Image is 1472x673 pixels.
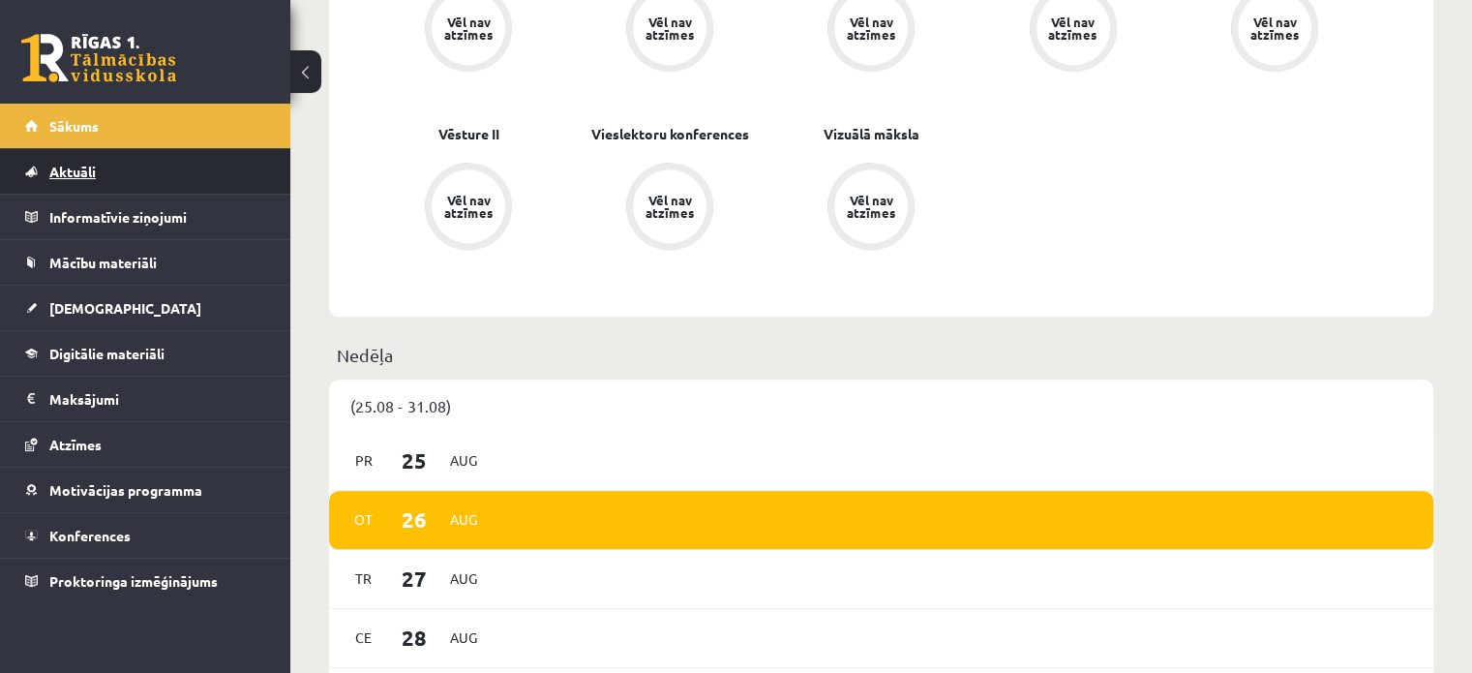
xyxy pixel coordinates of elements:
a: Vieslektoru konferences [591,124,749,144]
a: Informatīvie ziņojumi [25,195,266,239]
a: Vēl nav atzīmes [569,163,770,254]
span: Motivācijas programma [49,481,202,499]
span: 26 [384,504,444,535]
div: (25.08 - 31.08) [329,380,1433,432]
div: Vēl nav atzīmes [643,194,697,219]
a: Mācību materiāli [25,240,266,285]
span: Tr [344,564,384,594]
span: Aug [443,564,484,594]
a: Vēl nav atzīmes [368,163,569,254]
div: Vēl nav atzīmes [844,194,898,219]
a: Vizuālā māksla [824,124,919,144]
a: Proktoringa izmēģinājums [25,559,266,603]
div: Vēl nav atzīmes [441,15,496,41]
a: Konferences [25,513,266,558]
span: Mācību materiāli [49,254,157,271]
span: Aktuāli [49,163,96,180]
span: Digitālie materiāli [49,345,165,362]
a: Vēl nav atzīmes [770,163,972,254]
legend: Informatīvie ziņojumi [49,195,266,239]
span: Sākums [49,117,99,135]
a: Sākums [25,104,266,148]
a: Aktuāli [25,149,266,194]
span: Ce [344,623,384,653]
div: Vēl nav atzīmes [441,194,496,219]
div: Vēl nav atzīmes [1247,15,1302,41]
span: Ot [344,505,384,535]
span: [DEMOGRAPHIC_DATA] [49,299,201,317]
span: Proktoringa izmēģinājums [49,572,218,590]
span: Konferences [49,527,131,544]
span: 27 [384,563,444,595]
a: Rīgas 1. Tālmācības vidusskola [21,34,176,82]
a: Digitālie materiāli [25,331,266,376]
span: Pr [344,445,384,475]
span: Atzīmes [49,436,102,453]
div: Vēl nav atzīmes [1046,15,1100,41]
span: 28 [384,622,444,654]
span: 25 [384,444,444,476]
span: Aug [443,505,484,535]
a: Vēsture II [438,124,499,144]
span: Aug [443,623,484,653]
a: Maksājumi [25,377,266,421]
div: Vēl nav atzīmes [643,15,697,41]
a: [DEMOGRAPHIC_DATA] [25,286,266,330]
a: Motivācijas programma [25,468,266,512]
legend: Maksājumi [49,377,266,421]
p: Nedēļa [337,342,1426,368]
span: Aug [443,445,484,475]
div: Vēl nav atzīmes [844,15,898,41]
a: Atzīmes [25,422,266,467]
